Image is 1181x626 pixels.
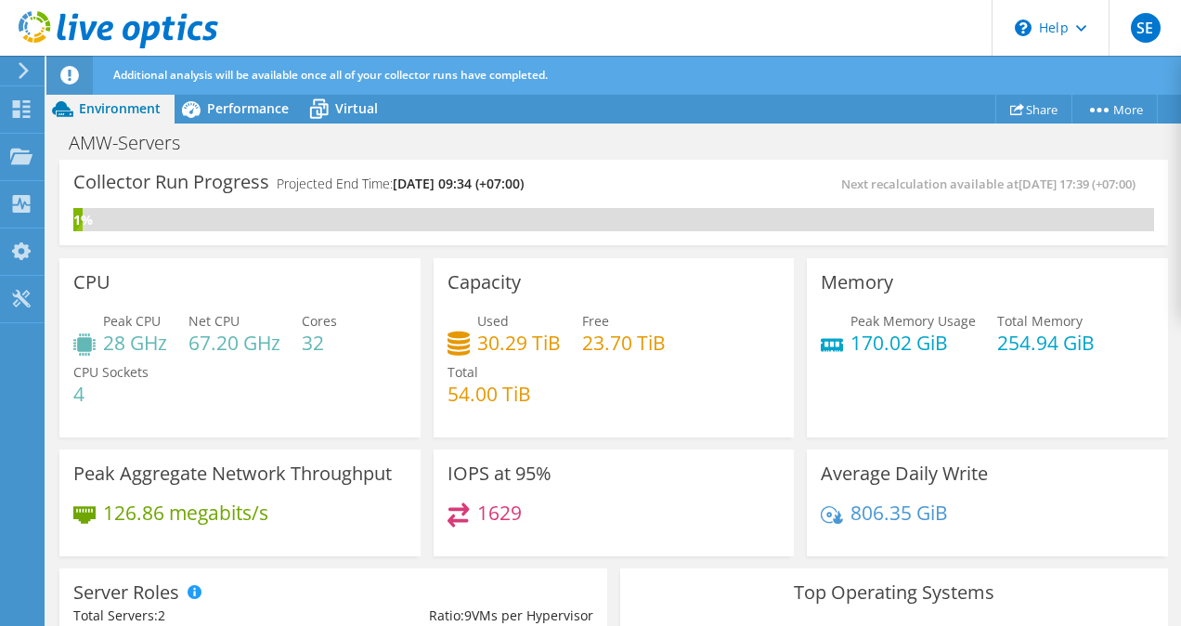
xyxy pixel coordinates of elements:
h4: 170.02 GiB [850,333,976,353]
span: Net CPU [188,312,240,330]
h4: 23.70 TiB [582,333,666,353]
a: More [1071,95,1158,124]
div: Ratio: VMs per Hypervisor [333,606,593,626]
h4: 126.86 megabits/s [103,502,268,523]
div: Total Servers: [73,606,333,626]
h4: Projected End Time: [277,174,524,194]
span: SE [1131,13,1161,43]
h3: IOPS at 95% [448,463,552,484]
span: Peak CPU [103,312,161,330]
h4: 806.35 GiB [850,502,948,523]
h4: 254.94 GiB [997,333,1095,353]
span: Environment [79,99,161,117]
h3: Capacity [448,272,521,293]
span: Performance [207,99,289,117]
span: Peak Memory Usage [850,312,976,330]
h3: Peak Aggregate Network Throughput [73,463,392,484]
span: Used [477,312,509,330]
span: 2 [158,606,165,624]
h3: Average Daily Write [821,463,988,484]
span: Additional analysis will be available once all of your collector runs have completed. [113,67,548,83]
span: CPU Sockets [73,363,149,381]
span: [DATE] 09:34 (+07:00) [393,175,524,192]
h3: Memory [821,272,893,293]
span: Total [448,363,478,381]
span: Virtual [335,99,378,117]
svg: \n [1015,20,1032,36]
h4: 4 [73,384,149,404]
h3: Server Roles [73,582,179,603]
h4: 1629 [477,502,522,523]
span: Total Memory [997,312,1083,330]
div: 1% [73,210,83,230]
span: 9 [464,606,472,624]
h3: Top Operating Systems [634,582,1154,603]
span: [DATE] 17:39 (+07:00) [1019,176,1136,192]
h1: AMW-Servers [60,133,209,153]
h4: 67.20 GHz [188,333,280,353]
h4: 28 GHz [103,333,167,353]
h4: 32 [302,333,337,353]
a: Share [995,95,1072,124]
h4: 30.29 TiB [477,333,561,353]
h3: CPU [73,272,110,293]
span: Next recalculation available at [841,176,1145,192]
span: Free [582,312,609,330]
span: Cores [302,312,337,330]
h4: 54.00 TiB [448,384,531,404]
